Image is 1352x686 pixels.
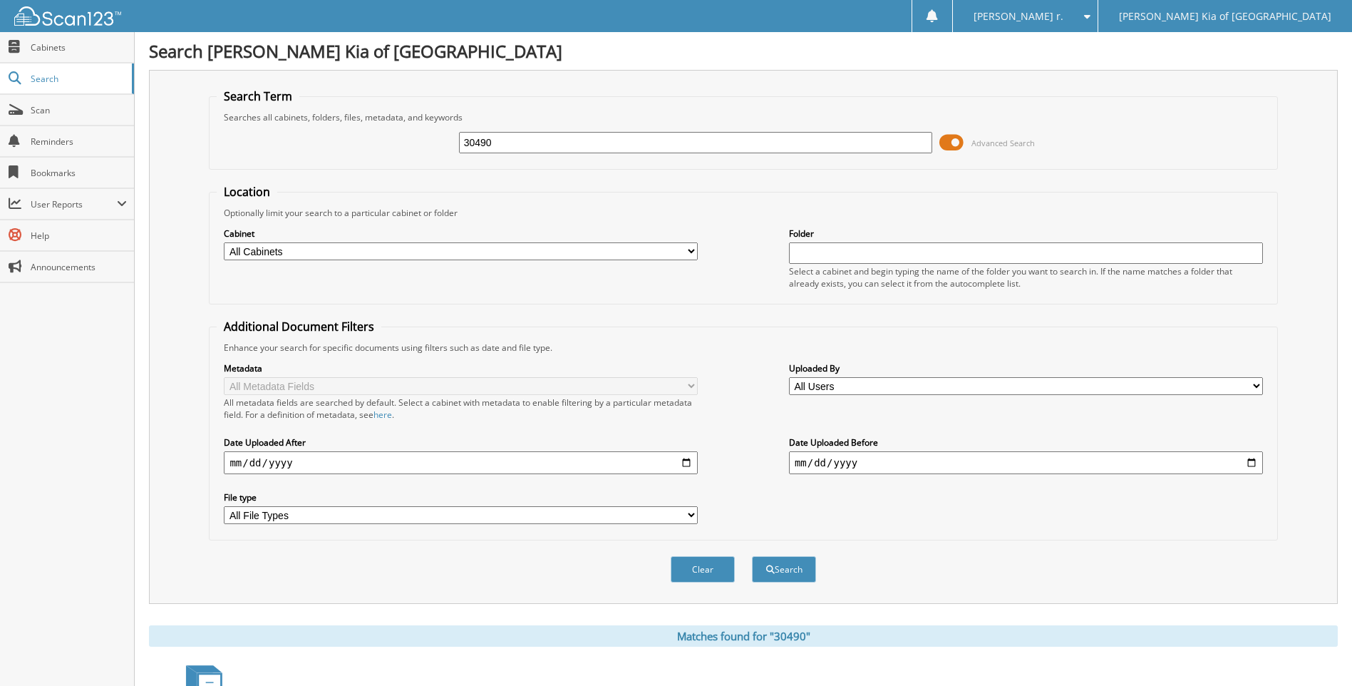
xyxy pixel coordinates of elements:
[217,207,1269,219] div: Optionally limit your search to a particular cabinet or folder
[217,184,277,200] legend: Location
[974,12,1063,21] span: [PERSON_NAME] r.
[31,41,127,53] span: Cabinets
[789,451,1263,474] input: end
[217,319,381,334] legend: Additional Document Filters
[671,556,735,583] button: Clear
[789,436,1263,449] label: Date Uploaded Before
[217,342,1269,354] div: Enhance your search for specific documents using filters such as date and file type.
[31,104,127,116] span: Scan
[31,198,117,210] span: User Reports
[31,73,125,85] span: Search
[31,230,127,242] span: Help
[224,362,698,374] label: Metadata
[373,409,392,421] a: here
[31,167,127,179] span: Bookmarks
[31,135,127,148] span: Reminders
[224,436,698,449] label: Date Uploaded After
[224,396,698,421] div: All metadata fields are searched by default. Select a cabinet with metadata to enable filtering b...
[1119,12,1331,21] span: [PERSON_NAME] Kia of [GEOGRAPHIC_DATA]
[217,88,299,104] legend: Search Term
[149,39,1338,63] h1: Search [PERSON_NAME] Kia of [GEOGRAPHIC_DATA]
[224,491,698,503] label: File type
[971,138,1035,148] span: Advanced Search
[14,6,121,26] img: scan123-logo-white.svg
[789,265,1263,290] div: Select a cabinet and begin typing the name of the folder you want to search in. If the name match...
[752,556,816,583] button: Search
[31,261,127,273] span: Announcements
[789,227,1263,240] label: Folder
[149,625,1338,647] div: Matches found for "30490"
[217,111,1269,123] div: Searches all cabinets, folders, files, metadata, and keywords
[224,227,698,240] label: Cabinet
[224,451,698,474] input: start
[789,362,1263,374] label: Uploaded By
